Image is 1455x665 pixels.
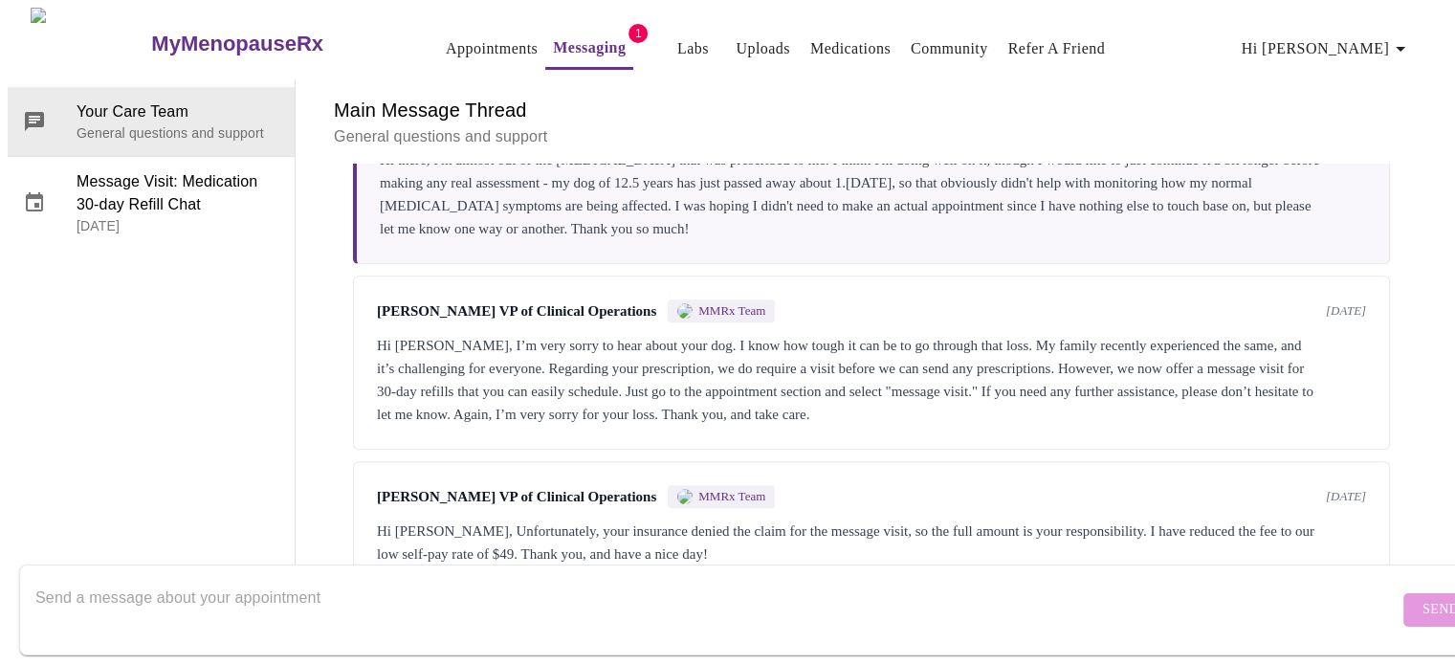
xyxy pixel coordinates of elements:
p: General questions and support [334,125,1409,148]
button: Labs [662,30,723,68]
button: Appointments [438,30,545,68]
span: Hi [PERSON_NAME] [1242,35,1412,62]
button: Messaging [545,29,633,70]
button: Medications [803,30,898,68]
button: Uploads [728,30,798,68]
p: [DATE] [77,216,279,235]
button: Hi [PERSON_NAME] [1234,30,1420,68]
div: Message Visit: Medication 30-day Refill Chat[DATE] [8,157,295,249]
span: MMRx Team [698,489,765,504]
span: Message Visit: Medication 30-day Refill Chat [77,170,279,216]
span: [PERSON_NAME] VP of Clinical Operations [377,489,656,505]
a: Refer a Friend [1008,35,1106,62]
h3: MyMenopauseRx [151,32,323,56]
a: Medications [810,35,891,62]
span: [PERSON_NAME] VP of Clinical Operations [377,303,656,320]
a: Appointments [446,35,538,62]
img: MMRX [677,489,693,504]
span: [DATE] [1326,489,1366,504]
textarea: Send a message about your appointment [35,579,1399,640]
a: Messaging [553,34,626,61]
h6: Main Message Thread [334,95,1409,125]
span: Your Care Team [77,100,279,123]
div: Hi there, I'm almost out of the [MEDICAL_DATA] that was prescribed to me. I think I'm doing well ... [380,148,1366,240]
div: Hi [PERSON_NAME], I’m very sorry to hear about your dog. I know how tough it can be to go through... [377,334,1366,426]
span: MMRx Team [698,303,765,319]
img: MMRX [677,303,693,319]
a: MyMenopauseRx [149,11,400,78]
button: Community [903,30,996,68]
p: General questions and support [77,123,279,143]
img: MyMenopauseRx Logo [31,8,149,79]
a: Community [911,35,988,62]
span: 1 [628,24,648,43]
a: Uploads [736,35,790,62]
span: [DATE] [1326,303,1366,319]
div: Hi [PERSON_NAME], Unfortunately, your insurance denied the claim for the message visit, so the fu... [377,520,1366,565]
a: Labs [677,35,709,62]
div: Your Care TeamGeneral questions and support [8,87,295,156]
button: Refer a Friend [1001,30,1113,68]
